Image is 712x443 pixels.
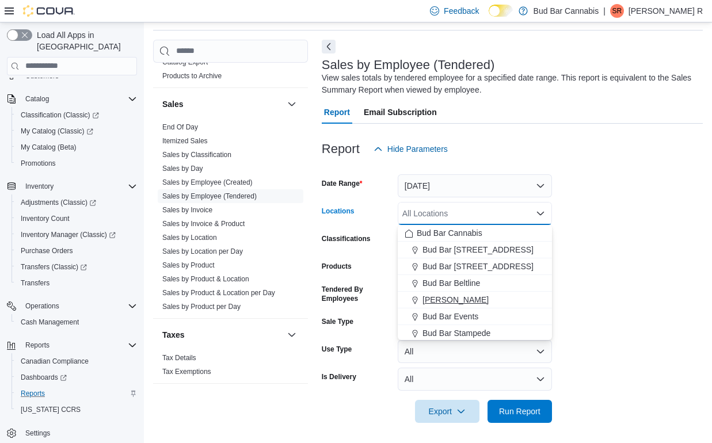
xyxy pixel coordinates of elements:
a: Catalog Export [162,58,208,66]
span: Classification (Classic) [16,108,137,122]
span: Reports [21,338,137,352]
div: View sales totals by tendered employee for a specified date range. This report is equivalent to t... [322,72,697,96]
button: Promotions [12,155,142,171]
a: Sales by Classification [162,151,231,159]
h3: Sales by Employee (Tendered) [322,58,495,72]
span: Sales by Product per Day [162,302,241,311]
button: Export [415,400,479,423]
p: [PERSON_NAME] R [629,4,703,18]
a: Reports [16,387,50,400]
button: Bud Bar Stampede [398,325,552,342]
span: Sales by Product & Location [162,274,249,284]
span: Transfers (Classic) [21,262,87,272]
a: Purchase Orders [16,244,78,258]
a: Sales by Employee (Created) [162,178,253,186]
span: Canadian Compliance [21,357,89,366]
span: Classification (Classic) [21,110,99,120]
span: Products to Archive [162,71,222,81]
button: Settings [2,425,142,441]
label: Use Type [322,345,352,354]
span: Canadian Compliance [16,354,137,368]
span: Sales by Product [162,261,215,270]
span: Bud Bar [STREET_ADDRESS] [422,244,534,255]
button: Bud Bar [STREET_ADDRESS] [398,242,552,258]
button: Canadian Compliance [12,353,142,369]
span: Sales by Day [162,164,203,173]
span: Sales by Employee (Tendered) [162,192,257,201]
button: Next [322,40,336,54]
label: Tendered By Employees [322,285,393,303]
span: Bud Bar Cannabis [417,227,482,239]
h3: Sales [162,98,184,110]
a: Adjustments (Classic) [12,194,142,211]
span: Export [422,400,473,423]
button: Inventory [21,180,58,193]
span: Inventory [25,182,54,191]
button: Sales [162,98,283,110]
a: Sales by Product per Day [162,303,241,311]
a: My Catalog (Classic) [12,123,142,139]
span: My Catalog (Beta) [16,140,137,154]
span: Report [324,101,350,124]
span: Sales by Invoice [162,205,212,215]
a: Transfers (Classic) [12,259,142,275]
span: Tax Details [162,353,196,362]
span: Promotions [16,156,137,170]
button: Hide Parameters [369,138,452,161]
span: Inventory Manager (Classic) [16,228,137,242]
a: Sales by Product & Location [162,275,249,283]
span: Sales by Invoice & Product [162,219,245,228]
button: Bud Bar Cannabis [398,225,552,242]
button: Bud Bar Events [398,308,552,325]
span: Transfers [16,276,137,290]
a: Sales by Invoice & Product [162,220,245,228]
span: Hide Parameters [387,143,448,155]
button: Run Report [488,400,552,423]
span: SR [612,4,622,18]
input: Dark Mode [489,5,513,17]
span: Inventory [21,180,137,193]
h3: Taxes [162,329,185,341]
span: My Catalog (Classic) [21,127,93,136]
button: Bud Bar [STREET_ADDRESS] [398,258,552,275]
a: Adjustments (Classic) [16,196,101,209]
a: Settings [21,426,55,440]
span: Dashboards [16,371,137,384]
button: All [398,368,552,391]
p: Bud Bar Cannabis [534,4,599,18]
button: [PERSON_NAME] [398,292,552,308]
span: My Catalog (Beta) [21,143,77,152]
span: Washington CCRS [16,403,137,417]
span: Adjustments (Classic) [21,198,96,207]
div: Taxes [153,351,308,383]
a: My Catalog (Classic) [16,124,98,138]
a: Transfers (Classic) [16,260,92,274]
span: Tax Exemptions [162,367,211,376]
button: [DATE] [398,174,552,197]
div: Shelbie R [610,4,624,18]
span: Sales by Location [162,233,217,242]
button: Reports [2,337,142,353]
a: [US_STATE] CCRS [16,403,85,417]
button: Inventory [2,178,142,194]
a: Inventory Manager (Classic) [12,227,142,243]
button: Close list of options [536,209,545,218]
button: Reports [21,338,54,352]
a: Tax Exemptions [162,368,211,376]
span: Catalog [21,92,137,106]
label: Products [322,262,352,271]
button: Taxes [162,329,283,341]
label: Sale Type [322,317,353,326]
span: Sales by Employee (Created) [162,178,253,187]
button: Catalog [21,92,54,106]
a: Sales by Location per Day [162,247,243,255]
a: Dashboards [12,369,142,385]
a: Inventory Count [16,212,74,226]
span: Adjustments (Classic) [16,196,137,209]
a: Canadian Compliance [16,354,93,368]
button: My Catalog (Beta) [12,139,142,155]
span: [PERSON_NAME] [422,294,489,305]
span: My Catalog (Classic) [16,124,137,138]
a: My Catalog (Beta) [16,140,81,154]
